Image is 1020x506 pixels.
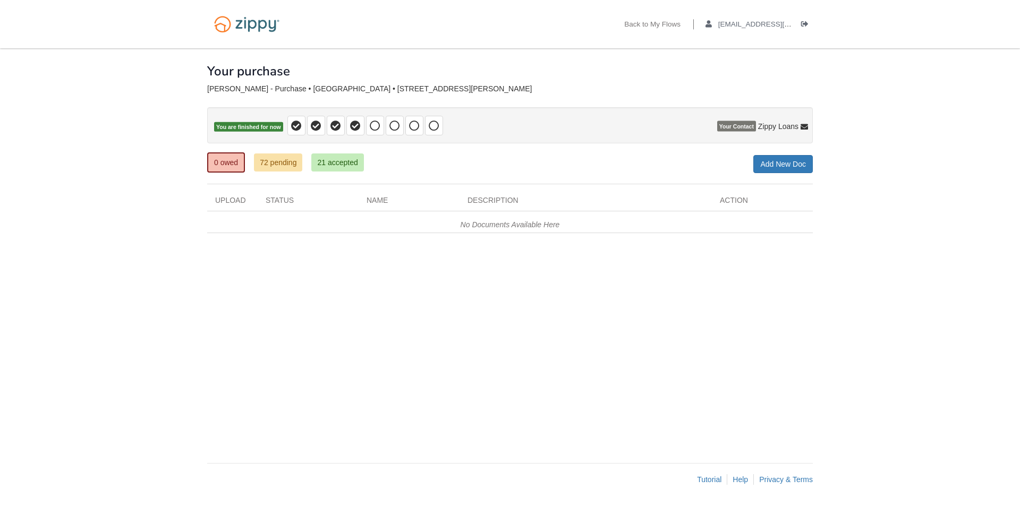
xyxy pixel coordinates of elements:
[207,64,290,78] h1: Your purchase
[705,20,840,31] a: edit profile
[758,121,798,132] span: Zippy Loans
[258,195,359,211] div: Status
[207,11,286,38] img: Logo
[207,152,245,173] a: 0 owed
[207,84,813,93] div: [PERSON_NAME] - Purchase • [GEOGRAPHIC_DATA] • [STREET_ADDRESS][PERSON_NAME]
[254,153,302,171] a: 72 pending
[207,195,258,211] div: Upload
[718,20,840,28] span: aaboley88@icloud.com
[460,195,712,211] div: Description
[733,475,748,484] a: Help
[717,121,756,132] span: Your Contact
[311,153,363,171] a: 21 accepted
[359,195,460,211] div: Name
[214,122,283,132] span: You are finished for now
[461,220,560,229] em: No Documents Available Here
[624,20,681,31] a: Back to My Flows
[753,155,813,173] a: Add New Doc
[697,475,721,484] a: Tutorial
[759,475,813,484] a: Privacy & Terms
[801,20,813,31] a: Log out
[712,195,813,211] div: Action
